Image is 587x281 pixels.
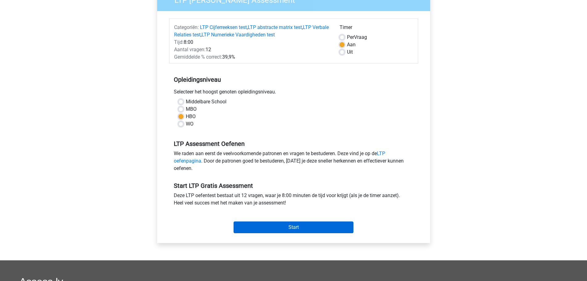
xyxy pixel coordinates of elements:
div: 12 [169,46,335,53]
div: , , , [169,24,335,39]
div: We raden aan eerst de veelvoorkomende patronen en vragen te bestuderen. Deze vind je op de . Door... [169,150,418,175]
h5: LTP Assessment Oefenen [174,140,414,147]
a: LTP Cijferreeksen test [200,24,247,30]
a: LTP abstracte matrix test [248,24,302,30]
span: Gemiddelde % correct: [174,54,222,60]
label: MBO [186,105,197,113]
label: Uit [347,48,353,56]
label: HBO [186,113,196,120]
div: Timer [340,24,413,34]
a: LTP Numerieke Vaardigheden test [202,32,275,38]
div: Selecteer het hoogst genoten opleidingsniveau. [169,88,418,98]
span: Aantal vragen: [174,47,206,52]
div: 8:00 [169,39,335,46]
h5: Start LTP Gratis Assessment [174,182,414,189]
div: Deze LTP oefentest bestaat uit 12 vragen, waar je 8:00 minuten de tijd voor krijgt (als je de tim... [169,192,418,209]
span: Tijd: [174,39,184,45]
label: Middelbare School [186,98,226,105]
span: Per [347,34,354,40]
label: Aan [347,41,356,48]
label: Vraag [347,34,367,41]
label: WO [186,120,194,128]
span: Categoriën: [174,24,199,30]
div: 39,9% [169,53,335,61]
h5: Opleidingsniveau [174,73,414,86]
input: Start [234,221,353,233]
